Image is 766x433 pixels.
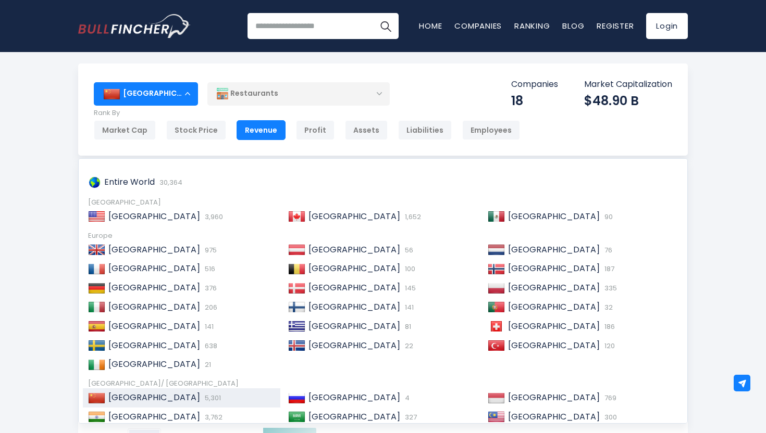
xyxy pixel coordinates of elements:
[508,262,600,274] span: [GEOGRAPHIC_DATA]
[602,393,616,403] span: 769
[108,244,200,256] span: [GEOGRAPHIC_DATA]
[108,262,200,274] span: [GEOGRAPHIC_DATA]
[108,411,200,423] span: [GEOGRAPHIC_DATA]
[402,341,413,351] span: 22
[508,282,600,294] span: [GEOGRAPHIC_DATA]
[646,13,688,39] a: Login
[202,341,217,351] span: 638
[88,232,678,240] div: Europe
[202,212,223,222] span: 3,960
[108,358,200,370] span: [GEOGRAPHIC_DATA]
[345,120,388,140] div: Assets
[562,20,584,31] a: Blog
[88,198,678,207] div: [GEOGRAPHIC_DATA]
[402,264,415,274] span: 100
[602,341,615,351] span: 120
[402,412,417,422] span: 327
[108,282,200,294] span: [GEOGRAPHIC_DATA]
[508,320,600,332] span: [GEOGRAPHIC_DATA]
[402,393,410,403] span: 4
[166,120,226,140] div: Stock Price
[308,391,400,403] span: [GEOGRAPHIC_DATA]
[202,412,223,422] span: 3,762
[373,13,399,39] button: Search
[202,264,215,274] span: 516
[602,212,613,222] span: 90
[296,120,335,140] div: Profit
[454,20,502,31] a: Companies
[602,264,614,274] span: 187
[202,245,217,255] span: 975
[202,283,217,293] span: 376
[308,320,400,332] span: [GEOGRAPHIC_DATA]
[602,412,617,422] span: 300
[308,282,400,294] span: [GEOGRAPHIC_DATA]
[78,14,190,38] a: Go to homepage
[508,244,600,256] span: [GEOGRAPHIC_DATA]
[108,339,200,351] span: [GEOGRAPHIC_DATA]
[308,339,400,351] span: [GEOGRAPHIC_DATA]
[104,176,155,188] span: Entire World
[88,379,678,388] div: [GEOGRAPHIC_DATA]/ [GEOGRAPHIC_DATA]
[602,245,612,255] span: 76
[308,262,400,274] span: [GEOGRAPHIC_DATA]
[602,322,615,332] span: 186
[94,120,156,140] div: Market Cap
[108,391,200,403] span: [GEOGRAPHIC_DATA]
[202,393,221,403] span: 5,301
[308,411,400,423] span: [GEOGRAPHIC_DATA]
[508,301,600,313] span: [GEOGRAPHIC_DATA]
[402,283,416,293] span: 145
[207,82,390,106] div: Restaurants
[237,120,286,140] div: Revenue
[308,301,400,313] span: [GEOGRAPHIC_DATA]
[108,301,200,313] span: [GEOGRAPHIC_DATA]
[514,20,550,31] a: Ranking
[602,302,613,312] span: 32
[402,302,414,312] span: 141
[402,322,411,332] span: 81
[308,210,400,222] span: [GEOGRAPHIC_DATA]
[602,283,617,293] span: 335
[202,322,214,332] span: 141
[508,391,600,403] span: [GEOGRAPHIC_DATA]
[202,360,211,370] span: 21
[584,79,672,90] p: Market Capitalization
[508,339,600,351] span: [GEOGRAPHIC_DATA]
[584,93,672,109] div: $48.90 B
[94,109,520,118] p: Rank By
[511,79,558,90] p: Companies
[511,93,558,109] div: 18
[419,20,442,31] a: Home
[402,212,421,222] span: 1,652
[597,20,634,31] a: Register
[157,177,182,187] span: 30,364
[508,210,600,222] span: [GEOGRAPHIC_DATA]
[508,411,600,423] span: [GEOGRAPHIC_DATA]
[402,245,413,255] span: 56
[78,14,191,38] img: Bullfincher logo
[108,320,200,332] span: [GEOGRAPHIC_DATA]
[94,82,198,105] div: [GEOGRAPHIC_DATA]
[398,120,452,140] div: Liabilities
[108,210,200,222] span: [GEOGRAPHIC_DATA]
[202,302,217,312] span: 206
[308,244,400,256] span: [GEOGRAPHIC_DATA]
[462,120,520,140] div: Employees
